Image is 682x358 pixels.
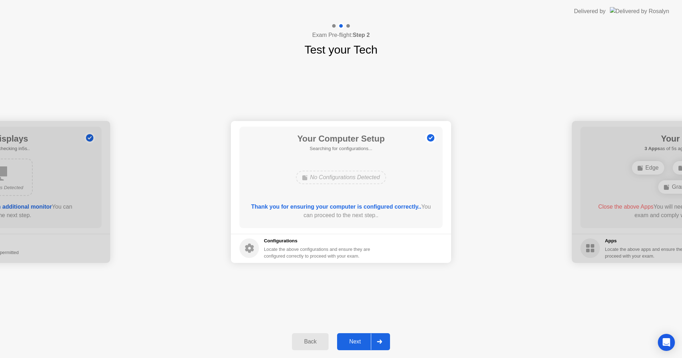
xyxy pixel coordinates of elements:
div: Back [294,338,326,345]
div: No Configurations Detected [296,171,386,184]
div: Locate the above configurations and ensure they are configured correctly to proceed with your exam. [264,246,372,259]
img: Delivered by Rosalyn [610,7,669,15]
b: Step 2 [353,32,370,38]
div: Delivered by [574,7,606,16]
h4: Exam Pre-flight: [312,31,370,39]
div: Open Intercom Messenger [658,334,675,351]
button: Back [292,333,329,350]
h5: Configurations [264,237,372,244]
button: Next [337,333,390,350]
h1: Your Computer Setup [297,132,385,145]
h1: Test your Tech [304,41,378,58]
h5: Searching for configurations... [297,145,385,152]
b: Thank you for ensuring your computer is configured correctly.. [251,204,421,210]
div: You can proceed to the next step.. [250,203,433,220]
div: Next [339,338,371,345]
